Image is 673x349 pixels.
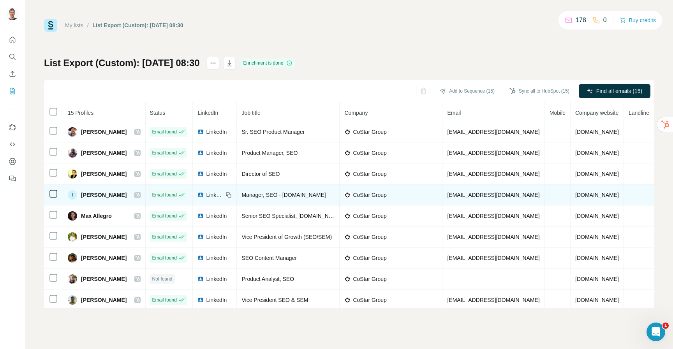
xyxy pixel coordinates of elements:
span: 1 [662,323,669,329]
span: Vice President SEO & SEM [241,297,308,303]
span: LinkedIn [206,275,227,283]
span: [EMAIL_ADDRESS][DOMAIN_NAME] [447,213,539,219]
button: actions [207,57,219,69]
span: Director of SEO [241,171,280,177]
img: Avatar [68,232,77,242]
span: Product Analyst, SEO [241,276,294,282]
span: Email found [152,170,176,177]
span: Company website [575,110,618,116]
span: CoStar Group [353,275,386,283]
img: company-logo [344,297,351,303]
span: CoStar Group [353,233,386,241]
img: LinkedIn logo [197,255,204,261]
span: [PERSON_NAME] [81,149,127,157]
span: Job title [241,110,260,116]
span: Email found [152,254,176,261]
span: LinkedIn [206,149,227,157]
span: [EMAIL_ADDRESS][DOMAIN_NAME] [447,192,539,198]
span: [EMAIL_ADDRESS][DOMAIN_NAME] [447,255,539,261]
span: [PERSON_NAME] [81,275,127,283]
img: company-logo [344,129,351,135]
div: List Export (Custom): [DATE] 08:30 [93,21,183,29]
span: CoStar Group [353,191,386,199]
span: [PERSON_NAME] [81,296,127,304]
span: Find all emails (15) [596,87,642,95]
span: LinkedIn [206,233,227,241]
span: [PERSON_NAME] [81,254,127,262]
span: [DOMAIN_NAME] [575,171,619,177]
span: LinkedIn [206,212,227,220]
span: [PERSON_NAME] [81,128,127,136]
span: [DOMAIN_NAME] [575,234,619,240]
span: [EMAIL_ADDRESS][DOMAIN_NAME] [447,297,539,303]
img: Surfe Logo [44,19,57,32]
span: [PERSON_NAME] [81,170,127,178]
img: company-logo [344,150,351,156]
span: SEO Content Manager [241,255,297,261]
span: Landline [629,110,649,116]
img: LinkedIn logo [197,297,204,303]
span: LinkedIn [206,128,227,136]
span: Senior SEO Specialist, [DOMAIN_NAME] [241,213,342,219]
p: 178 [576,16,586,25]
span: Email found [152,296,176,303]
span: LinkedIn [206,191,223,199]
img: Avatar [68,148,77,158]
img: company-logo [344,276,351,282]
span: CoStar Group [353,149,386,157]
span: CoStar Group [353,170,386,178]
button: Find all emails (15) [579,84,650,98]
span: Mobile [550,110,566,116]
button: My lists [6,84,19,98]
span: CoStar Group [353,212,386,220]
button: Use Surfe on LinkedIn [6,120,19,134]
span: Max Allegro [81,212,112,220]
button: Feedback [6,172,19,186]
span: [EMAIL_ADDRESS][DOMAIN_NAME] [447,171,539,177]
span: CoStar Group [353,128,386,136]
span: Email found [152,191,176,198]
img: LinkedIn logo [197,192,204,198]
img: company-logo [344,171,351,177]
span: [DOMAIN_NAME] [575,297,619,303]
span: Product Manager, SEO [241,150,298,156]
img: Avatar [68,274,77,284]
span: LinkedIn [197,110,218,116]
a: My lists [65,22,83,28]
img: Avatar [68,211,77,221]
button: Buy credits [620,15,656,26]
button: Sync all to HubSpot (15) [504,85,575,97]
span: [EMAIL_ADDRESS][DOMAIN_NAME] [447,234,539,240]
span: [DOMAIN_NAME] [575,213,619,219]
span: 15 Profiles [68,110,93,116]
span: Vice President of Growth (SEO/SEM) [241,234,332,240]
img: Avatar [68,127,77,137]
span: Email found [152,233,176,240]
button: Search [6,50,19,64]
img: Avatar [68,253,77,263]
span: [DOMAIN_NAME] [575,192,619,198]
span: Sr. SEO Product Manager [241,129,305,135]
span: [EMAIL_ADDRESS][DOMAIN_NAME] [447,150,539,156]
li: / [87,21,89,29]
span: [DOMAIN_NAME] [575,255,619,261]
span: [DOMAIN_NAME] [575,150,619,156]
span: [EMAIL_ADDRESS][DOMAIN_NAME] [447,129,539,135]
p: 0 [603,16,607,25]
span: Manager, SEO - [DOMAIN_NAME] [241,192,326,198]
img: Avatar [68,169,77,179]
button: Quick start [6,33,19,47]
span: Status [150,110,165,116]
span: LinkedIn [206,170,227,178]
button: Add to Sequence (15) [434,85,500,97]
span: CoStar Group [353,254,386,262]
div: Enrichment is done [241,58,295,68]
img: Avatar [68,295,77,305]
span: Email found [152,128,176,135]
button: Use Surfe API [6,137,19,151]
button: Dashboard [6,154,19,168]
img: company-logo [344,213,351,219]
h1: List Export (Custom): [DATE] 08:30 [44,57,200,69]
img: company-logo [344,192,351,198]
img: LinkedIn logo [197,234,204,240]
